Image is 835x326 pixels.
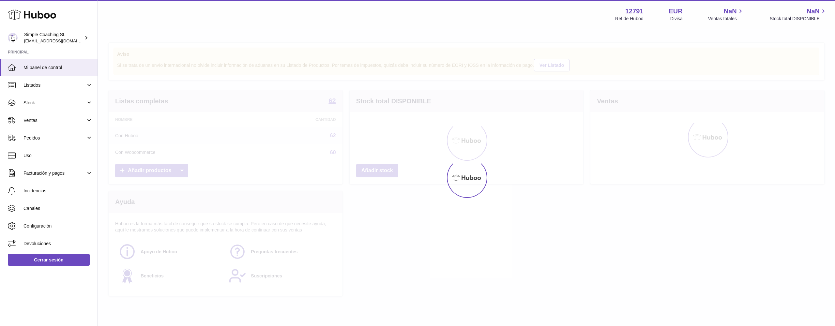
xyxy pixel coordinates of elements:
[23,135,86,141] span: Pedidos
[669,7,683,16] strong: EUR
[23,223,93,229] span: Configuración
[23,82,86,88] span: Listados
[770,16,827,22] span: Stock total DISPONIBLE
[23,117,86,124] span: Ventas
[770,7,827,22] a: NaN Stock total DISPONIBLE
[724,7,737,16] span: NaN
[807,7,820,16] span: NaN
[24,32,83,44] div: Simple Coaching SL
[23,100,86,106] span: Stock
[23,65,93,71] span: Mi panel de control
[615,16,643,22] div: Ref de Huboo
[23,241,93,247] span: Devoluciones
[23,205,93,212] span: Canales
[23,188,93,194] span: Incidencias
[8,33,18,43] img: info@simplecoaching.es
[708,7,744,22] a: NaN Ventas totales
[23,170,86,176] span: Facturación y pagos
[23,153,93,159] span: Uso
[625,7,644,16] strong: 12791
[24,38,96,43] span: [EMAIL_ADDRESS][DOMAIN_NAME]
[708,16,744,22] span: Ventas totales
[8,254,90,266] a: Cerrar sesión
[670,16,683,22] div: Divisa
